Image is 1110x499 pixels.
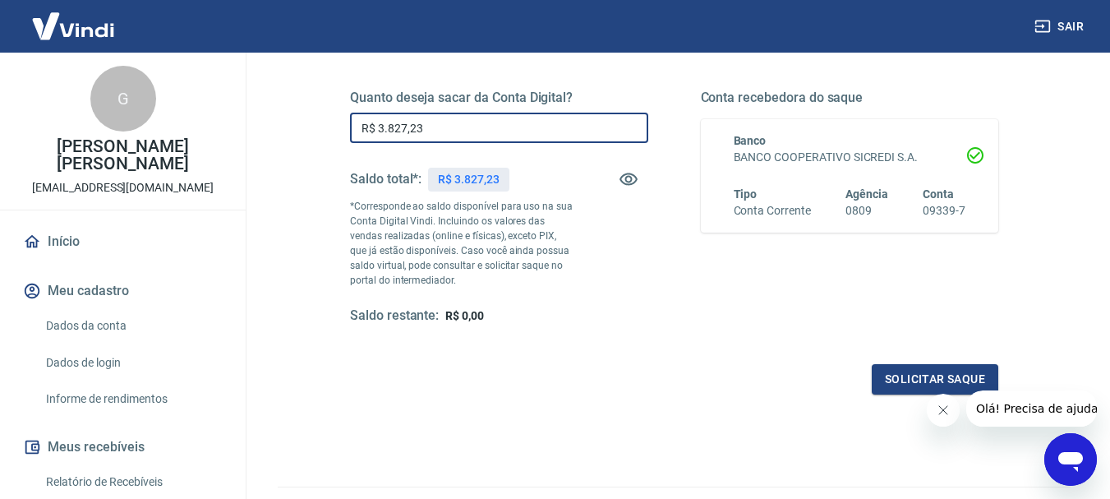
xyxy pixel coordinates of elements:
[39,346,226,380] a: Dados de login
[927,394,960,427] iframe: Fechar mensagem
[39,382,226,416] a: Informe de rendimentos
[1031,12,1090,42] button: Sair
[90,66,156,132] div: G
[20,224,226,260] a: Início
[923,202,965,219] h6: 09339-7
[845,202,888,219] h6: 0809
[20,1,127,51] img: Vindi
[734,187,758,201] span: Tipo
[923,187,954,201] span: Conta
[350,171,421,187] h5: Saldo total*:
[13,138,233,173] p: [PERSON_NAME] [PERSON_NAME]
[10,12,138,25] span: Olá! Precisa de ajuda?
[20,273,226,309] button: Meu cadastro
[1044,433,1097,486] iframe: Botão para abrir a janela de mensagens
[350,90,648,106] h5: Quanto deseja sacar da Conta Digital?
[734,202,811,219] h6: Conta Corrente
[39,309,226,343] a: Dados da conta
[445,309,484,322] span: R$ 0,00
[845,187,888,201] span: Agência
[350,199,573,288] p: *Corresponde ao saldo disponível para uso na sua Conta Digital Vindi. Incluindo os valores das ve...
[701,90,999,106] h5: Conta recebedora do saque
[350,307,439,325] h5: Saldo restante:
[872,364,998,395] button: Solicitar saque
[32,179,214,196] p: [EMAIL_ADDRESS][DOMAIN_NAME]
[966,390,1097,427] iframe: Mensagem da empresa
[20,429,226,465] button: Meus recebíveis
[438,171,499,188] p: R$ 3.827,23
[39,465,226,499] a: Relatório de Recebíveis
[734,134,767,147] span: Banco
[734,149,966,166] h6: BANCO COOPERATIVO SICREDI S.A.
